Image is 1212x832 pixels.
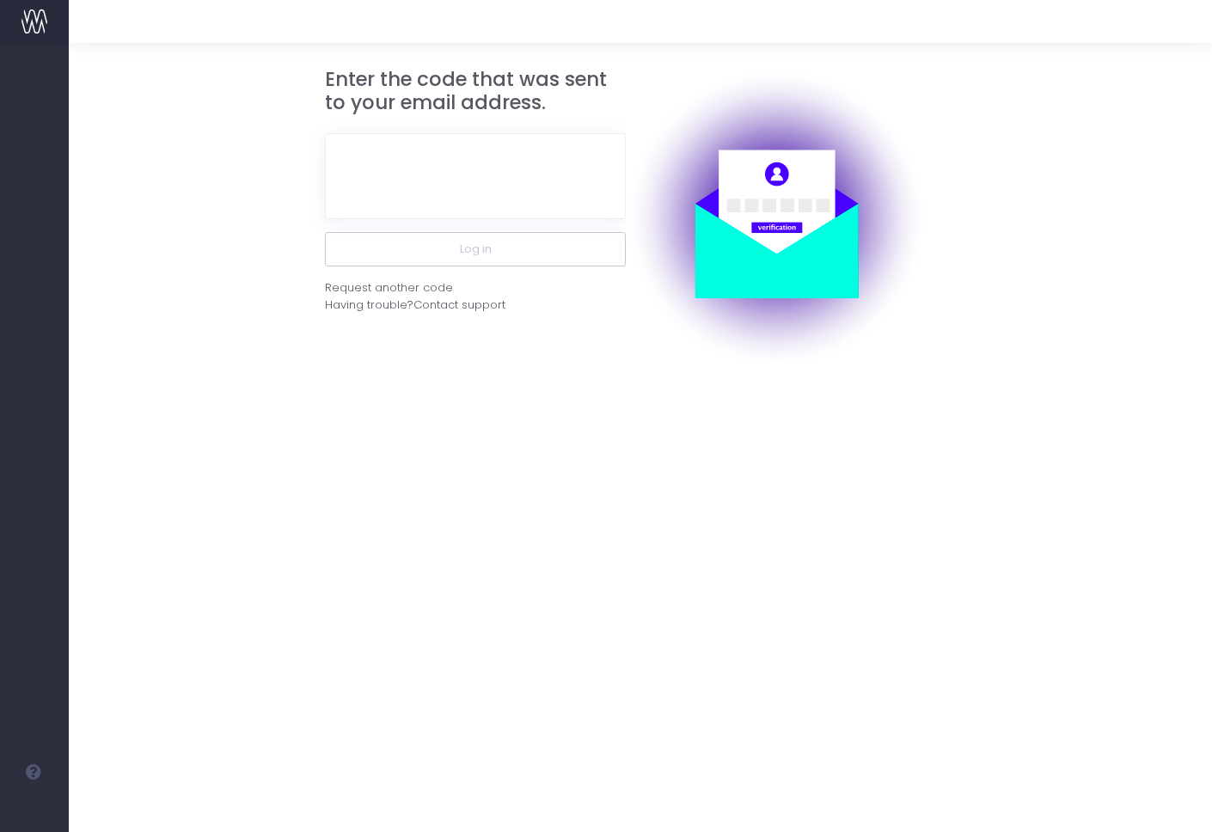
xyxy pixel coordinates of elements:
button: Log in [325,232,626,266]
span: Contact support [413,297,505,314]
img: images/default_profile_image.png [21,798,47,823]
img: auth.png [626,68,927,369]
div: Request another code [325,279,453,297]
div: Having trouble? [325,297,626,314]
h3: Enter the code that was sent to your email address. [325,68,626,115]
